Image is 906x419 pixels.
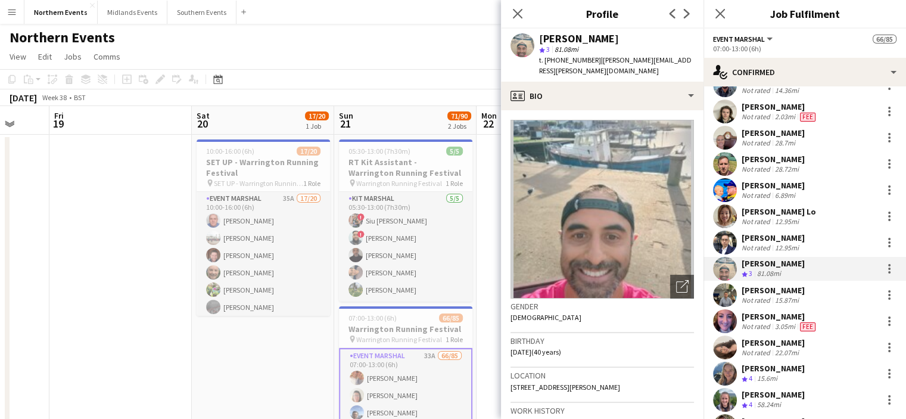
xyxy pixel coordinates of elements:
div: [PERSON_NAME] [742,101,818,112]
div: [PERSON_NAME] [742,180,805,191]
div: Not rated [742,296,773,305]
span: View [10,51,26,62]
span: Fee [800,113,815,122]
div: 28.72mi [773,165,801,173]
h1: Northern Events [10,29,115,46]
div: Crew has different fees then in role [798,322,818,331]
span: 17/20 [297,147,320,156]
span: 19 [52,117,64,131]
a: View [5,49,31,64]
span: Edit [38,51,52,62]
span: 20 [195,117,210,131]
span: Warrington Running Festival [356,335,442,344]
div: Not rated [742,322,773,331]
span: 21 [337,117,353,131]
span: [DEMOGRAPHIC_DATA] [510,313,581,322]
div: 81.08mi [755,269,783,279]
span: Warrington Running Festival [356,179,442,188]
div: 1 Job [306,122,328,131]
div: BST [74,93,86,102]
div: Open photos pop-in [670,275,694,299]
h3: Birthday [510,336,694,346]
div: Confirmed [703,58,906,86]
div: Bio [501,82,703,110]
h3: Work history [510,405,694,416]
div: Not rated [742,138,773,147]
div: Not rated [742,243,773,252]
h3: Location [510,370,694,381]
div: [PERSON_NAME] Lo [742,206,816,217]
button: Southern Events [167,1,236,24]
div: 22.07mi [773,348,801,357]
div: 12.95mi [773,217,801,226]
span: 5/5 [446,147,463,156]
div: 58.24mi [755,400,783,410]
span: 1 Role [446,335,463,344]
span: 07:00-13:00 (6h) [348,314,397,322]
button: Northern Events [24,1,98,24]
span: 66/85 [873,35,896,44]
span: t. [PHONE_NUMBER] [539,55,601,64]
div: Not rated [742,165,773,173]
span: 3 [546,45,550,54]
a: Comms [89,49,125,64]
span: ! [357,231,365,238]
span: Week 38 [39,93,69,102]
div: 6.89mi [773,191,798,200]
span: 1 Role [446,179,463,188]
app-job-card: 10:00-16:00 (6h)17/20SET UP - Warrington Running Festival SET UP - Warrington Running Festival1 R... [197,139,330,316]
div: 12.95mi [773,243,801,252]
span: Event Marshal [713,35,765,44]
div: [PERSON_NAME] [742,128,805,138]
span: 22 [480,117,497,131]
div: Not rated [742,191,773,200]
div: Not rated [742,217,773,226]
span: [DATE] (40 years) [510,347,561,356]
div: [DATE] [10,92,37,104]
span: 66/85 [439,314,463,322]
span: 4 [749,374,752,383]
span: Jobs [64,51,82,62]
app-card-role: Kit Marshal5/505:30-13:00 (7h30m)!Siu [PERSON_NAME]![PERSON_NAME][PERSON_NAME][PERSON_NAME][PERSO... [339,192,472,302]
div: Not rated [742,86,773,95]
span: Sun [339,110,353,121]
span: 10:00-16:00 (6h) [206,147,254,156]
h3: Profile [501,6,703,21]
span: Fee [800,322,815,331]
span: Sat [197,110,210,121]
span: 4 [749,400,752,409]
div: 2.03mi [773,112,798,122]
h3: Job Fulfilment [703,6,906,21]
button: Midlands Events [98,1,167,24]
h3: SET UP - Warrington Running Festival [197,157,330,178]
div: 15.87mi [773,296,801,305]
span: Fri [54,110,64,121]
div: [PERSON_NAME] [742,285,805,296]
div: [PERSON_NAME] [742,258,805,269]
span: 81.08mi [552,45,581,54]
span: 05:30-13:00 (7h30m) [348,147,410,156]
div: [PERSON_NAME] [742,389,805,400]
img: Crew avatar or photo [510,120,694,299]
a: Edit [33,49,57,64]
span: 17/20 [305,111,329,120]
div: [PERSON_NAME] [742,232,805,243]
div: 14.36mi [773,86,801,95]
span: Comms [94,51,120,62]
h3: Gender [510,301,694,312]
div: 28.7mi [773,138,798,147]
h3: RT Kit Assistant - Warrington Running Festival [339,157,472,178]
span: 3 [749,269,752,278]
div: Not rated [742,112,773,122]
div: [PERSON_NAME] [742,337,805,348]
app-job-card: 05:30-13:00 (7h30m)5/5RT Kit Assistant - Warrington Running Festival Warrington Running Festival1... [339,139,472,302]
div: [PERSON_NAME] [742,154,805,165]
div: [PERSON_NAME] [539,33,619,44]
div: Not rated [742,348,773,357]
span: 71/90 [447,111,471,120]
div: 07:00-13:00 (6h) [713,44,896,53]
span: [STREET_ADDRESS][PERSON_NAME] [510,383,620,392]
div: 15.6mi [755,374,780,384]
